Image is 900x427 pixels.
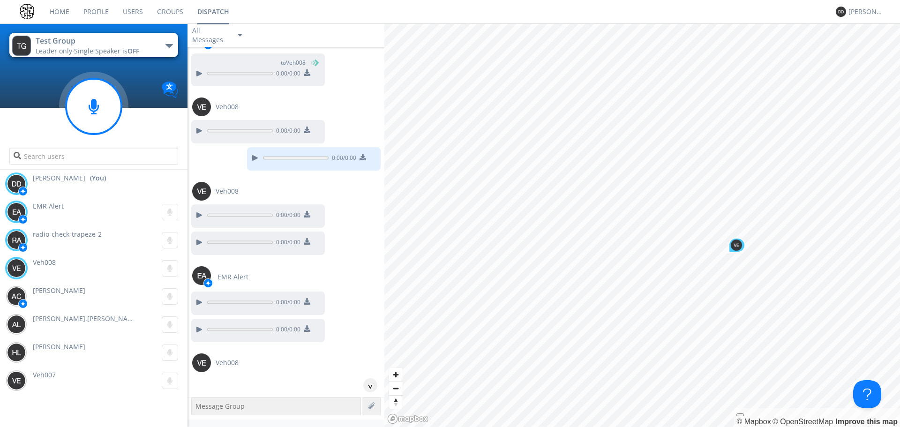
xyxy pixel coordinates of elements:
[33,173,85,183] span: [PERSON_NAME]
[127,46,139,55] span: OFF
[36,36,141,46] div: Test Group
[360,154,366,160] img: download media button
[216,187,239,196] span: Veh008
[192,182,211,201] img: 373638.png
[848,7,884,16] div: [PERSON_NAME]
[273,69,300,80] span: 0:00 / 0:00
[281,59,306,67] span: to Veh008
[12,36,31,56] img: 373638.png
[304,69,310,76] img: download media button
[9,148,178,165] input: Search users
[7,174,26,193] img: 373638.png
[736,418,771,426] a: Mapbox
[389,382,403,395] span: Zoom out
[7,287,26,306] img: 373638.png
[33,370,56,379] span: Veh007
[192,26,230,45] div: All Messages
[33,342,85,351] span: [PERSON_NAME]
[90,173,106,183] div: (You)
[33,202,64,210] span: EMR Alert
[836,7,846,17] img: 373638.png
[33,286,85,295] span: [PERSON_NAME]
[19,3,36,20] img: 0b72d42dfa8a407a8643a71bb54b2e48
[304,325,310,332] img: download media button
[853,380,881,408] iframe: Toggle Customer Support
[731,240,742,251] img: 373638.png
[238,34,242,37] img: caret-down-sm.svg
[273,325,300,336] span: 0:00 / 0:00
[192,266,211,285] img: 373638.png
[304,211,310,217] img: download media button
[304,298,310,305] img: download media button
[192,353,211,372] img: 373638.png
[33,230,102,239] span: radio-check-trapeze-2
[7,343,26,362] img: 373638.png
[74,46,139,55] span: Single Speaker is
[216,358,239,367] span: Veh008
[836,418,898,426] a: Map feedback
[7,202,26,221] img: 373638.png
[7,371,26,390] img: 373638.png
[389,382,403,395] button: Zoom out
[384,23,900,427] canvas: Map
[33,258,56,267] span: Veh008
[36,46,141,56] div: Leader only ·
[389,395,403,409] button: Reset bearing to north
[7,315,26,334] img: 373638.png
[304,238,310,245] img: download media button
[33,314,167,323] span: [PERSON_NAME].[PERSON_NAME]+trapeze
[329,154,356,164] span: 0:00 / 0:00
[389,368,403,382] button: Zoom in
[273,298,300,308] span: 0:00 / 0:00
[273,211,300,221] span: 0:00 / 0:00
[217,272,248,282] span: EMR Alert
[728,238,745,253] div: Map marker
[9,33,178,57] button: Test GroupLeader only·Single Speaker isOFF
[7,259,26,277] img: 373638.png
[387,413,428,424] a: Mapbox logo
[273,238,300,248] span: 0:00 / 0:00
[192,97,211,116] img: 373638.png
[273,127,300,137] span: 0:00 / 0:00
[772,418,833,426] a: OpenStreetMap
[363,378,377,392] div: ^
[7,231,26,249] img: 373638.png
[304,127,310,133] img: download media button
[736,413,744,416] button: Toggle attribution
[216,102,239,112] span: Veh008
[162,82,178,98] img: Translation enabled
